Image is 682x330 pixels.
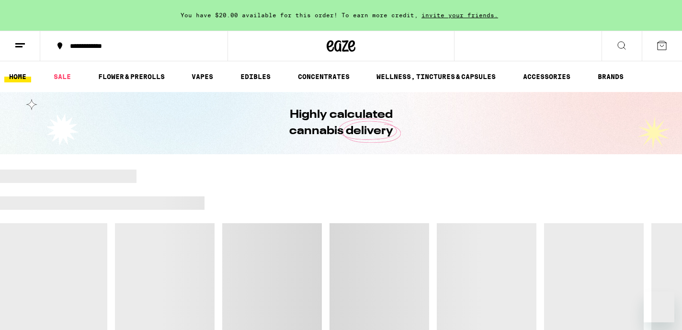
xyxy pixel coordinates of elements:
[4,71,31,82] a: HOME
[293,71,354,82] a: CONCENTRATES
[518,71,575,82] a: ACCESSORIES
[418,12,501,18] span: invite your friends.
[372,71,500,82] a: WELLNESS, TINCTURES & CAPSULES
[644,292,674,322] iframe: Button to launch messaging window
[593,71,628,82] a: BRANDS
[236,71,275,82] a: EDIBLES
[49,71,76,82] a: SALE
[93,71,170,82] a: FLOWER & PREROLLS
[262,107,420,139] h1: Highly calculated cannabis delivery
[187,71,218,82] a: VAPES
[181,12,418,18] span: You have $20.00 available for this order! To earn more credit,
